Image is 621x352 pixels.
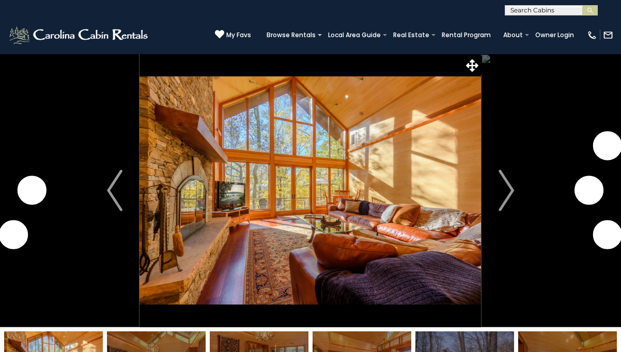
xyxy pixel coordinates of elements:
a: My Favs [215,29,251,40]
button: Previous [89,54,139,327]
img: phone-regular-white.png [587,30,597,40]
a: Owner Login [530,28,579,42]
a: Rental Program [437,28,496,42]
button: Next [482,54,532,327]
img: mail-regular-white.png [603,30,613,40]
img: arrow [107,170,122,211]
a: About [498,28,528,42]
a: Real Estate [388,28,434,42]
span: My Favs [226,30,251,40]
a: Local Area Guide [323,28,386,42]
a: Browse Rentals [261,28,321,42]
img: arrow [499,170,514,211]
img: White-1-2.png [8,25,151,45]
